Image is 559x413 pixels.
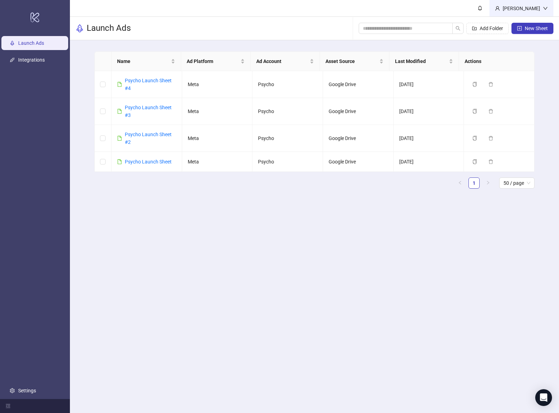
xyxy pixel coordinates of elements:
[323,125,394,152] td: Google Drive
[323,98,394,125] td: Google Drive
[459,52,529,71] th: Actions
[472,82,477,87] span: copy
[488,82,493,87] span: delete
[117,159,122,164] span: file
[543,6,548,11] span: down
[469,178,479,188] a: 1
[18,388,36,393] a: Settings
[488,109,493,114] span: delete
[472,26,477,31] span: folder-add
[182,125,253,152] td: Meta
[117,136,122,141] span: file
[454,177,466,189] li: Previous Page
[488,159,493,164] span: delete
[499,177,535,189] div: Page Size
[500,5,543,12] div: [PERSON_NAME]
[511,23,553,34] button: New Sheet
[472,136,477,141] span: copy
[117,82,122,87] span: file
[125,132,172,145] a: Psycho Launch Sheet #2
[125,105,172,118] a: Psycho Launch Sheet #3
[323,152,394,172] td: Google Drive
[323,71,394,98] td: Google Drive
[458,181,462,185] span: left
[394,152,464,172] td: [DATE]
[482,177,494,189] li: Next Page
[252,152,323,172] td: Psycho
[112,52,181,71] th: Name
[252,98,323,125] td: Psycho
[525,26,548,31] span: New Sheet
[117,57,170,65] span: Name
[486,181,490,185] span: right
[535,389,552,406] div: Open Intercom Messenger
[480,26,503,31] span: Add Folder
[187,57,239,65] span: Ad Platform
[251,52,320,71] th: Ad Account
[182,71,253,98] td: Meta
[181,52,251,71] th: Ad Platform
[394,71,464,98] td: [DATE]
[182,152,253,172] td: Meta
[87,23,131,34] h3: Launch Ads
[18,57,45,63] a: Integrations
[468,177,480,189] li: 1
[454,177,466,189] button: left
[394,125,464,152] td: [DATE]
[125,78,172,91] a: Psycho Launch Sheet #4
[456,26,460,31] span: search
[472,109,477,114] span: copy
[466,23,509,34] button: Add Folder
[488,136,493,141] span: delete
[482,177,494,189] button: right
[76,24,84,33] span: rocket
[389,52,459,71] th: Last Modified
[503,178,530,188] span: 50 / page
[395,57,447,65] span: Last Modified
[252,71,323,98] td: Psycho
[320,52,389,71] th: Asset Source
[18,40,44,46] a: Launch Ads
[478,6,482,10] span: bell
[182,98,253,125] td: Meta
[472,159,477,164] span: copy
[117,109,122,114] span: file
[517,26,522,31] span: plus-square
[394,98,464,125] td: [DATE]
[495,6,500,11] span: user
[325,57,378,65] span: Asset Source
[125,159,172,164] a: Psycho Launch Sheet
[6,404,10,408] span: menu-fold
[256,57,309,65] span: Ad Account
[252,125,323,152] td: Psycho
